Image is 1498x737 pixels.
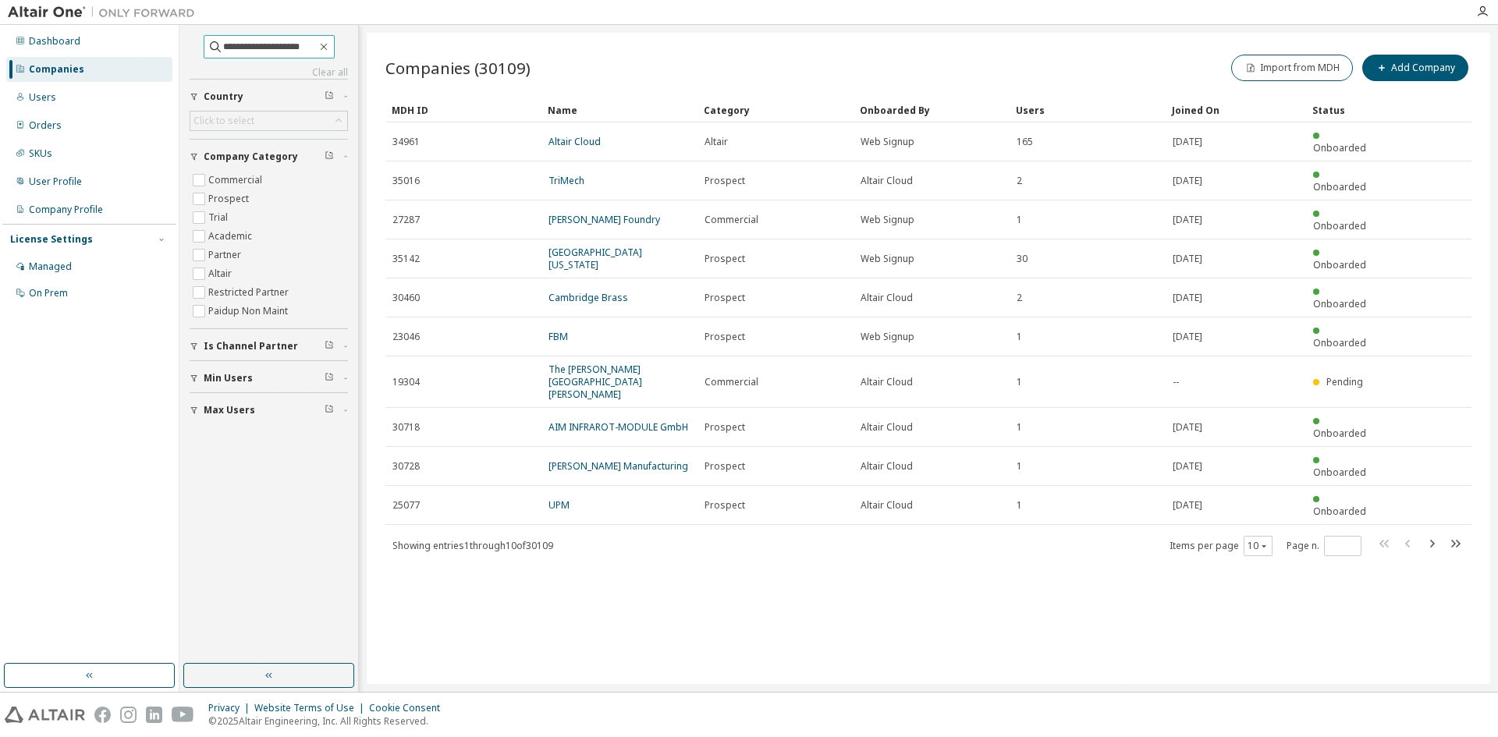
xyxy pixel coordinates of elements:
[1313,505,1366,518] span: Onboarded
[146,707,162,723] img: linkedin.svg
[1287,536,1361,556] span: Page n.
[548,246,642,271] a: [GEOGRAPHIC_DATA][US_STATE]
[208,227,255,246] label: Academic
[190,393,348,427] button: Max Users
[861,214,914,226] span: Web Signup
[1248,540,1269,552] button: 10
[705,292,745,304] span: Prospect
[1312,97,1378,122] div: Status
[392,253,420,265] span: 35142
[29,119,62,132] div: Orders
[1362,55,1468,81] button: Add Company
[1017,253,1028,265] span: 30
[190,329,348,363] button: Is Channel Partner
[705,376,758,388] span: Commercial
[208,171,265,190] label: Commercial
[548,459,688,473] a: [PERSON_NAME] Manufacturing
[548,97,691,122] div: Name
[861,421,913,434] span: Altair Cloud
[29,175,82,188] div: User Profile
[208,714,449,728] p: © 2025 Altair Engineering, Inc. All Rights Reserved.
[1017,175,1022,187] span: 2
[190,112,347,130] div: Click to select
[1173,376,1179,388] span: --
[704,97,847,122] div: Category
[861,499,913,512] span: Altair Cloud
[861,253,914,265] span: Web Signup
[208,702,254,714] div: Privacy
[8,5,203,20] img: Altair One
[29,287,68,299] div: On Prem
[861,460,913,473] span: Altair Cloud
[1173,421,1202,434] span: [DATE]
[861,331,914,343] span: Web Signup
[190,361,348,395] button: Min Users
[1172,97,1300,122] div: Joined On
[1017,460,1022,473] span: 1
[172,707,194,723] img: youtube.svg
[548,174,584,187] a: TriMech
[392,97,535,122] div: MDH ID
[120,707,137,723] img: instagram.svg
[254,702,369,714] div: Website Terms of Use
[369,702,449,714] div: Cookie Consent
[861,136,914,148] span: Web Signup
[392,421,420,434] span: 30718
[190,66,348,79] a: Clear all
[325,372,334,384] span: Clear filter
[193,115,254,127] div: Click to select
[392,292,420,304] span: 30460
[1313,258,1366,271] span: Onboarded
[1231,55,1353,81] button: Import from MDH
[705,421,745,434] span: Prospect
[392,136,420,148] span: 34961
[1173,460,1202,473] span: [DATE]
[1017,292,1022,304] span: 2
[10,233,93,246] div: License Settings
[1313,141,1366,154] span: Onboarded
[392,376,420,388] span: 19304
[1017,499,1022,512] span: 1
[1017,421,1022,434] span: 1
[385,57,531,79] span: Companies (30109)
[1313,180,1366,193] span: Onboarded
[1017,136,1033,148] span: 165
[392,175,420,187] span: 35016
[208,283,292,302] label: Restricted Partner
[392,499,420,512] span: 25077
[705,175,745,187] span: Prospect
[705,460,745,473] span: Prospect
[1173,214,1202,226] span: [DATE]
[1170,536,1273,556] span: Items per page
[705,331,745,343] span: Prospect
[705,136,728,148] span: Altair
[548,330,568,343] a: FBM
[94,707,111,723] img: facebook.svg
[1173,136,1202,148] span: [DATE]
[1313,336,1366,349] span: Onboarded
[325,151,334,163] span: Clear filter
[392,331,420,343] span: 23046
[325,90,334,103] span: Clear filter
[548,363,642,401] a: The [PERSON_NAME][GEOGRAPHIC_DATA][PERSON_NAME]
[325,340,334,353] span: Clear filter
[548,291,628,304] a: Cambridge Brass
[204,372,253,384] span: Min Users
[29,260,72,273] div: Managed
[548,135,601,148] a: Altair Cloud
[190,80,348,114] button: Country
[208,190,252,208] label: Prospect
[204,90,243,103] span: Country
[208,302,291,321] label: Paidup Non Maint
[392,460,420,473] span: 30728
[208,264,235,283] label: Altair
[861,292,913,304] span: Altair Cloud
[705,253,745,265] span: Prospect
[325,404,334,416] span: Clear filter
[1173,292,1202,304] span: [DATE]
[1017,331,1022,343] span: 1
[1313,297,1366,310] span: Onboarded
[29,63,84,76] div: Companies
[190,140,348,174] button: Company Category
[1017,214,1022,226] span: 1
